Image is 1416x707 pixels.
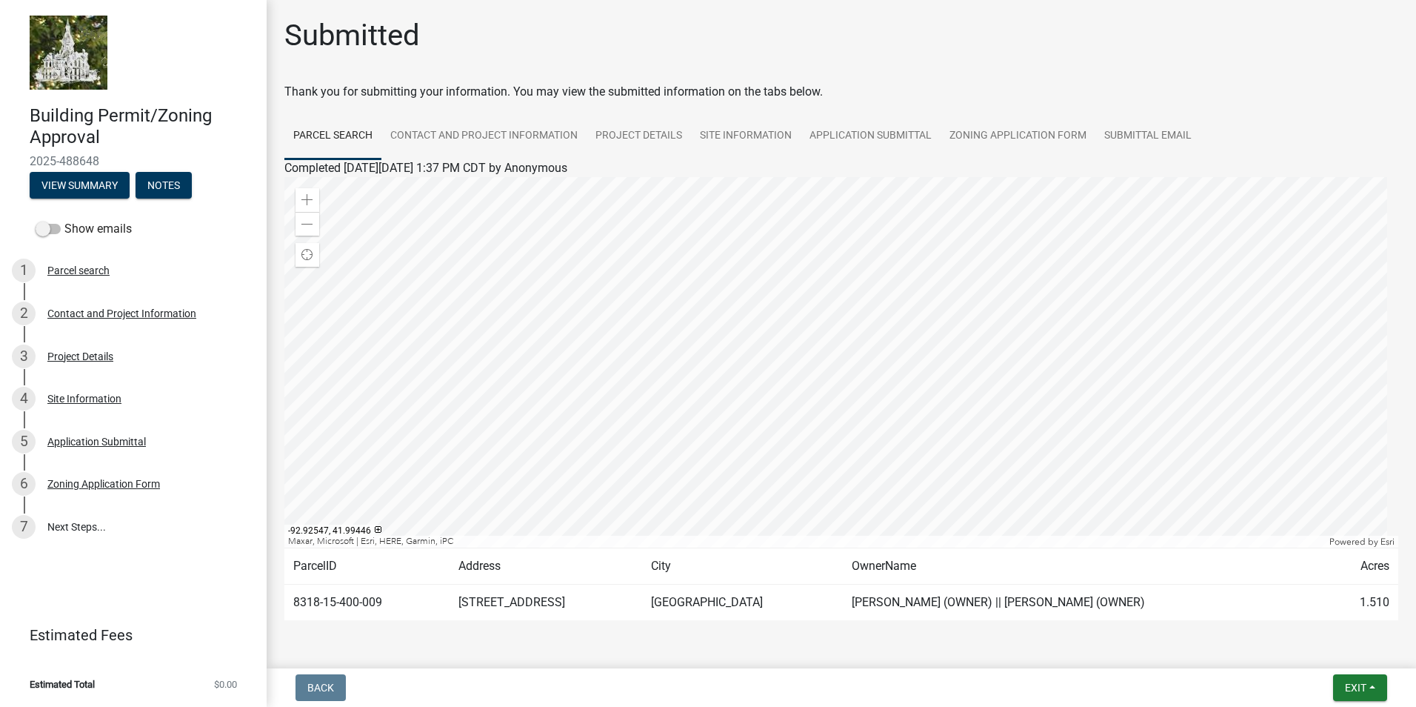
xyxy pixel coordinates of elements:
div: 7 [12,515,36,539]
span: $0.00 [214,680,237,689]
a: Contact and Project Information [381,113,587,160]
td: 1.510 [1325,585,1398,621]
td: ParcelID [284,548,450,585]
a: Project Details [587,113,691,160]
div: Maxar, Microsoft | Esri, HERE, Garmin, iPC [284,536,1326,548]
wm-modal-confirm: Summary [30,180,130,192]
div: Site Information [47,394,121,404]
img: Marshall County, Iowa [30,16,107,90]
div: 1 [12,259,36,282]
a: Application Submittal [801,113,941,160]
div: Application Submittal [47,437,146,447]
span: Back [307,682,334,694]
td: 8318-15-400-009 [284,585,450,621]
div: Zoom in [295,188,319,212]
div: Project Details [47,351,113,362]
div: 4 [12,387,36,411]
div: 2 [12,302,36,325]
div: Contact and Project Information [47,308,196,319]
h1: Submitted [284,18,420,53]
td: [PERSON_NAME] (OWNER) || [PERSON_NAME] (OWNER) [843,585,1325,621]
div: 5 [12,430,36,454]
div: 6 [12,472,36,496]
a: Zoning Application Form [941,113,1095,160]
button: Exit [1333,674,1387,701]
button: View Summary [30,172,130,199]
span: 2025-488648 [30,154,237,168]
td: Address [450,548,642,585]
button: Back [295,674,346,701]
div: Zoom out [295,212,319,236]
a: Estimated Fees [12,620,243,650]
a: Esri [1380,537,1395,547]
button: Notes [136,172,192,199]
wm-modal-confirm: Notes [136,180,192,192]
h4: Building Permit/Zoning Approval [30,105,255,148]
td: City [642,548,843,585]
div: Parcel search [47,265,110,276]
td: Acres [1325,548,1398,585]
td: OwnerName [843,548,1325,585]
div: 3 [12,345,36,368]
span: Completed [DATE][DATE] 1:37 PM CDT by Anonymous [284,161,567,175]
div: Find my location [295,243,319,267]
a: Submittal Email [1095,113,1200,160]
div: Powered by [1326,536,1398,548]
a: Site Information [691,113,801,160]
span: Estimated Total [30,680,95,689]
span: Exit [1345,682,1366,694]
div: Zoning Application Form [47,479,160,489]
a: Parcel search [284,113,381,160]
td: [GEOGRAPHIC_DATA] [642,585,843,621]
td: [STREET_ADDRESS] [450,585,642,621]
div: Thank you for submitting your information. You may view the submitted information on the tabs below. [284,83,1398,101]
label: Show emails [36,220,132,238]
